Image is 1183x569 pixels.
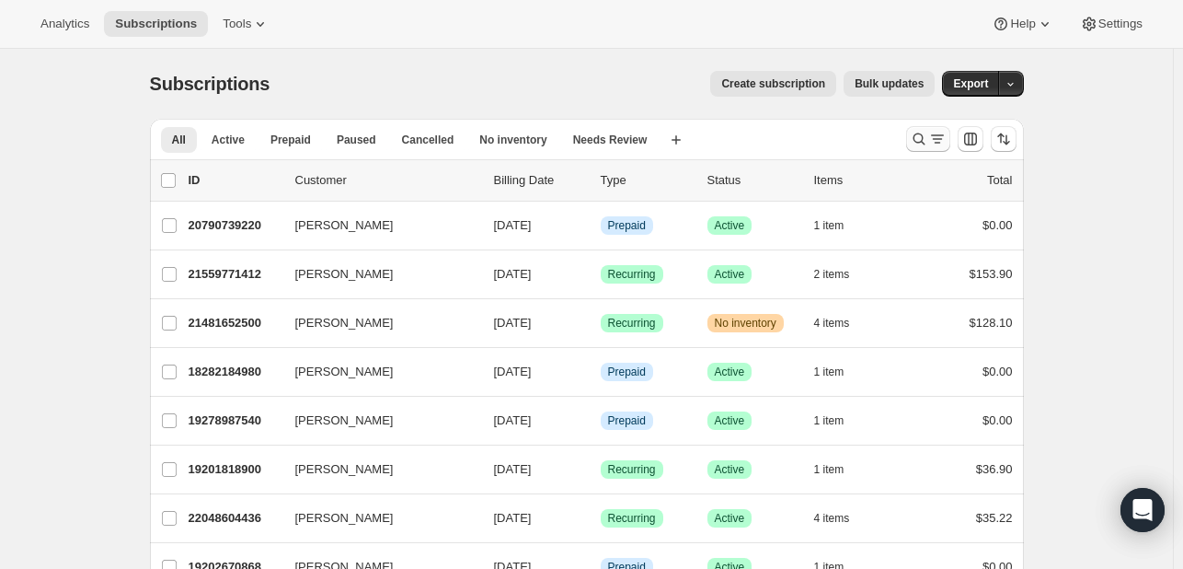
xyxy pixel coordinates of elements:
[814,457,865,482] button: 1 item
[982,365,1013,378] span: $0.00
[295,412,394,430] span: [PERSON_NAME]
[958,126,983,152] button: Customize table column order and visibility
[814,213,865,238] button: 1 item
[284,455,468,484] button: [PERSON_NAME]
[189,171,1013,190] div: IDCustomerBilling DateTypeStatusItemsTotal
[991,126,1016,152] button: Sort the results
[212,133,245,147] span: Active
[295,265,394,284] span: [PERSON_NAME]
[295,509,394,528] span: [PERSON_NAME]
[172,133,186,147] span: All
[715,267,745,282] span: Active
[608,511,656,526] span: Recurring
[814,267,850,282] span: 2 items
[608,316,656,331] span: Recurring
[608,267,656,282] span: Recurring
[715,316,776,331] span: No inventory
[707,171,799,190] p: Status
[189,310,1013,336] div: 21481652500[PERSON_NAME][DATE]SuccessRecurringWarningNo inventory4 items$128.10
[814,359,865,385] button: 1 item
[189,216,281,235] p: 20790739220
[479,133,546,147] span: No inventory
[981,11,1064,37] button: Help
[494,365,532,378] span: [DATE]
[402,133,454,147] span: Cancelled
[715,511,745,526] span: Active
[295,171,479,190] p: Customer
[715,462,745,477] span: Active
[721,76,825,91] span: Create subscription
[189,359,1013,385] div: 18282184980[PERSON_NAME][DATE]InfoPrepaidSuccessActive1 item$0.00
[295,363,394,381] span: [PERSON_NAME]
[212,11,281,37] button: Tools
[494,511,532,525] span: [DATE]
[29,11,100,37] button: Analytics
[150,74,270,94] span: Subscriptions
[295,460,394,479] span: [PERSON_NAME]
[189,505,1013,531] div: 22048604436[PERSON_NAME][DATE]SuccessRecurringSuccessActive4 items$35.22
[814,310,870,336] button: 4 items
[189,213,1013,238] div: 20790739220[PERSON_NAME][DATE]InfoPrepaidSuccessActive1 item$0.00
[1010,17,1035,31] span: Help
[814,511,850,526] span: 4 items
[814,408,865,434] button: 1 item
[284,504,468,533] button: [PERSON_NAME]
[906,126,950,152] button: Search and filter results
[814,365,844,379] span: 1 item
[494,171,586,190] p: Billing Date
[223,17,251,31] span: Tools
[295,216,394,235] span: [PERSON_NAME]
[814,462,844,477] span: 1 item
[1120,488,1165,532] div: Open Intercom Messenger
[976,462,1013,476] span: $36.90
[953,76,988,91] span: Export
[970,267,1013,281] span: $153.90
[189,265,281,284] p: 21559771412
[1098,17,1143,31] span: Settings
[104,11,208,37] button: Subscriptions
[715,218,745,233] span: Active
[855,76,924,91] span: Bulk updates
[189,261,1013,287] div: 21559771412[PERSON_NAME][DATE]SuccessRecurringSuccessActive2 items$153.90
[189,171,281,190] p: ID
[284,211,468,240] button: [PERSON_NAME]
[987,171,1012,190] p: Total
[661,127,691,153] button: Create new view
[284,406,468,435] button: [PERSON_NAME]
[715,413,745,428] span: Active
[814,261,870,287] button: 2 items
[814,218,844,233] span: 1 item
[295,314,394,332] span: [PERSON_NAME]
[189,460,281,479] p: 19201818900
[814,413,844,428] span: 1 item
[494,462,532,476] span: [DATE]
[814,505,870,531] button: 4 items
[337,133,376,147] span: Paused
[814,316,850,331] span: 4 items
[189,314,281,332] p: 21481652500
[494,267,532,281] span: [DATE]
[608,365,646,379] span: Prepaid
[608,413,646,428] span: Prepaid
[814,171,906,190] div: Items
[494,316,532,330] span: [DATE]
[494,413,532,427] span: [DATE]
[284,308,468,338] button: [PERSON_NAME]
[1069,11,1154,37] button: Settings
[601,171,693,190] div: Type
[608,218,646,233] span: Prepaid
[189,457,1013,482] div: 19201818900[PERSON_NAME][DATE]SuccessRecurringSuccessActive1 item$36.90
[710,71,836,97] button: Create subscription
[573,133,648,147] span: Needs Review
[608,462,656,477] span: Recurring
[976,511,1013,525] span: $35.22
[844,71,935,97] button: Bulk updates
[40,17,89,31] span: Analytics
[189,509,281,528] p: 22048604436
[970,316,1013,330] span: $128.10
[115,17,197,31] span: Subscriptions
[189,412,281,430] p: 19278987540
[270,133,311,147] span: Prepaid
[284,260,468,289] button: [PERSON_NAME]
[982,413,1013,427] span: $0.00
